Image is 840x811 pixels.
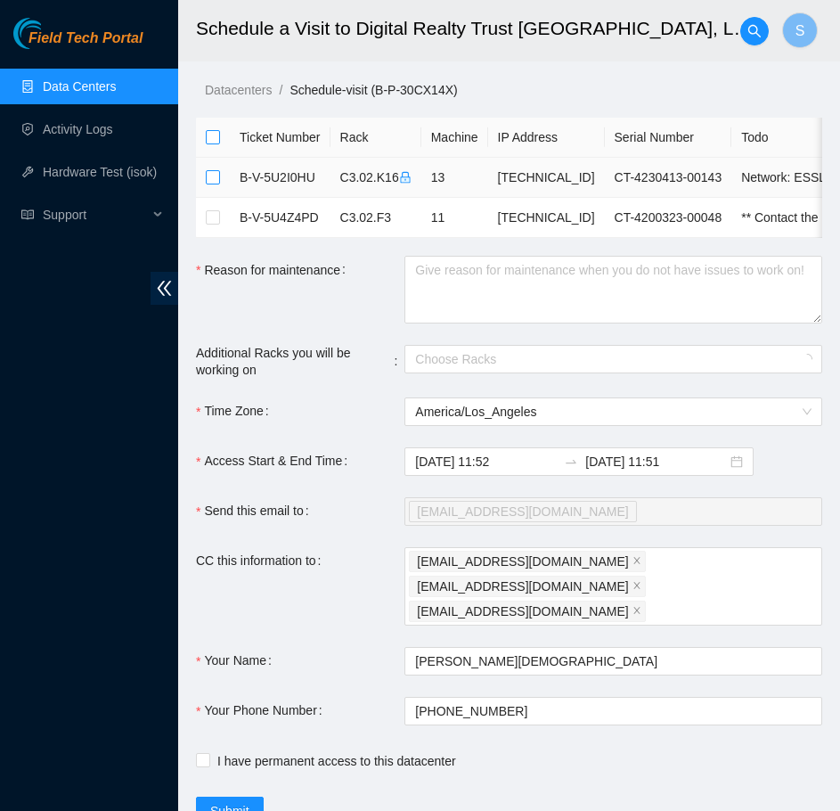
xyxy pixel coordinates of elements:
[151,272,178,305] span: double-left
[196,497,316,526] label: Send this email to
[488,198,605,238] td: [TECHNICAL_ID]
[210,751,463,771] span: I have permanent access to this datacenter
[279,83,282,97] span: /
[421,198,488,238] td: 11
[196,256,353,284] label: Reason for maintenance
[196,647,279,676] label: Your Name
[649,601,653,622] input: CC this information to
[800,352,815,367] span: loading
[399,171,412,184] span: lock
[29,30,143,47] span: Field Tech Portal
[230,118,330,158] th: Ticket Number
[330,118,421,158] th: Rack
[13,32,143,55] a: Akamai TechnologiesField Tech Portal
[605,118,732,158] th: Serial Number
[43,122,113,136] a: Activity Logs
[605,198,732,238] td: CT-4200323-00048
[605,158,732,198] td: CT-4230413-00143
[409,601,645,622] span: etorres@akamai.com
[421,158,488,198] td: 13
[404,697,822,725] input: Your Phone Number
[741,24,768,38] span: search
[196,348,404,376] label: Additional Racks you will be working on
[205,83,272,97] a: Datacenters
[13,18,90,49] img: Akamai Technologies
[740,17,769,45] button: search
[330,158,421,198] td: C3.02.K16
[21,209,34,221] span: read
[409,501,636,522] span: jlopez@akamai.com
[417,577,628,596] span: [EMAIL_ADDRESS][DOMAIN_NAME]
[795,20,805,42] span: S
[488,158,605,198] td: [TECHNICAL_ID]
[43,165,157,179] a: Hardware Test (isok)
[409,551,645,572] span: stevenkpastor@protonmail.com
[782,12,818,48] button: S
[196,697,330,725] label: Your Phone Number
[43,197,148,233] span: Support
[230,158,330,198] td: B-V-5U2I0HU
[290,83,457,97] a: Schedule-visit (B-P-30CX14X)
[632,606,641,617] span: close
[404,647,822,676] input: Your Name
[196,397,276,426] label: Time Zone
[417,602,628,621] span: [EMAIL_ADDRESS][DOMAIN_NAME]
[564,455,578,469] span: to
[43,79,116,94] a: Data Centers
[421,118,488,158] th: Machine
[230,198,330,238] td: B-V-5U4Z4PD
[632,581,641,592] span: close
[585,452,727,471] input: End date
[417,552,628,571] span: [EMAIL_ADDRESS][DOMAIN_NAME]
[417,502,628,521] span: [EMAIL_ADDRESS][DOMAIN_NAME]
[415,452,557,471] input: Access Start & End Time
[330,198,421,238] td: C3.02.F3
[415,398,811,425] span: America/Los_Angeles
[488,118,605,158] th: IP Address
[640,501,644,522] input: Send this email to
[564,455,578,469] span: swap-right
[196,547,329,576] label: CC this information to
[409,576,645,597] span: jportill@akamai.com
[196,447,355,476] label: Access Start & End Time
[404,256,822,324] textarea: Reason for maintenance
[632,556,641,567] span: close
